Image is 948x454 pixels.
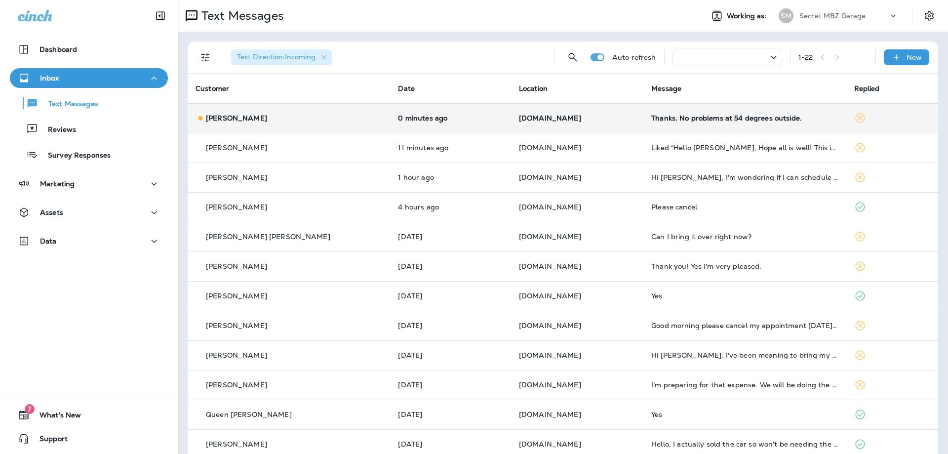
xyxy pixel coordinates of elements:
span: Date [398,84,415,93]
button: Data [10,231,168,251]
button: Dashboard [10,40,168,59]
span: [DOMAIN_NAME] [519,114,581,123]
span: Message [651,84,681,93]
button: Collapse Sidebar [147,6,174,26]
div: Text Direction:Incoming [231,49,332,65]
span: Support [30,435,68,447]
div: 1 - 22 [798,53,813,61]
p: [PERSON_NAME] [206,322,267,330]
p: Sep 30, 2025 10:04 AM [398,440,503,448]
span: [DOMAIN_NAME] [519,440,581,449]
p: Oct 15, 2025 12:07 PM [398,144,503,152]
p: Queen [PERSON_NAME] [206,411,292,418]
p: Text Messages [39,100,98,109]
p: Oct 13, 2025 08:10 AM [398,292,503,300]
p: Inbox [40,74,59,82]
span: [DOMAIN_NAME] [519,351,581,360]
span: Replied [854,84,880,93]
p: [PERSON_NAME] [206,351,267,359]
div: Thank you! Yes I'm very pleased. [651,262,838,270]
p: [PERSON_NAME] [206,173,267,181]
p: Secret MBZ Garage [799,12,866,20]
p: [PERSON_NAME] [206,381,267,389]
div: Thanks. No problems at 54 degrees outside. [651,114,838,122]
p: [PERSON_NAME] [206,262,267,270]
div: Liked “Hello Catrina, Hope all is well! This is Jeff from Secret MBZ Garage. I wanted to reach ou... [651,144,838,152]
div: Hello, I actually sold the car so won't be needing the repairs anymore. [651,440,838,448]
p: Data [40,237,57,245]
div: Good morning please cancel my appointment today at 9am I'll schedule another appointment soon Tha... [651,322,838,330]
p: [PERSON_NAME] [206,292,267,300]
span: Working as: [727,12,769,20]
div: I'm preparing for that expense. We will be doing the transmission repairs through you soon. Thank... [651,381,838,389]
p: Auto refresh [612,53,656,61]
p: Oct 15, 2025 08:13 AM [398,203,503,211]
p: Marketing [40,180,75,188]
p: Oct 14, 2025 10:17 AM [398,262,503,270]
button: Settings [920,7,938,25]
div: Yes [651,411,838,418]
p: [PERSON_NAME] [206,440,267,448]
p: Oct 1, 2025 01:24 PM [398,411,503,418]
p: [PERSON_NAME] [206,203,267,211]
span: 7 [25,404,35,414]
span: Location [519,84,548,93]
button: Inbox [10,68,168,88]
p: New [907,53,922,61]
span: [DOMAIN_NAME] [519,321,581,330]
button: Filters [196,47,215,67]
div: Please cancel [651,203,838,211]
span: Text Direction : Incoming [237,52,316,61]
button: Support [10,429,168,449]
button: Reviews [10,119,168,139]
span: [DOMAIN_NAME] [519,143,581,152]
button: Text Messages [10,93,168,114]
button: Search Messages [563,47,583,67]
p: [PERSON_NAME] [PERSON_NAME] [206,233,330,241]
div: Can I bring it over right now? [651,233,838,241]
p: [PERSON_NAME] [206,114,267,122]
span: [DOMAIN_NAME] [519,291,581,300]
button: Assets [10,203,168,222]
p: Survey Responses [38,151,111,161]
div: SM [779,8,793,23]
div: Hi Jeff, I'm wondering if I can schedule an A service for my car on Monday 10/27? I can drop it o... [651,173,838,181]
p: Oct 15, 2025 11:06 AM [398,173,503,181]
p: [PERSON_NAME] [206,144,267,152]
p: Text Messages [197,8,284,23]
span: [DOMAIN_NAME] [519,410,581,419]
button: Survey Responses [10,144,168,165]
p: Oct 15, 2025 12:17 PM [398,114,503,122]
p: Dashboard [39,45,77,53]
p: Assets [40,208,63,216]
div: Yes [651,292,838,300]
span: [DOMAIN_NAME] [519,232,581,241]
span: [DOMAIN_NAME] [519,173,581,182]
p: Oct 13, 2025 06:35 AM [398,322,503,330]
span: Customer [196,84,229,93]
span: [DOMAIN_NAME] [519,262,581,271]
p: Reviews [38,125,76,135]
div: Hi Jeff. I've been meaning to bring my car but work is keeping me busy. Are you open on the weeke... [651,351,838,359]
p: Oct 6, 2025 10:12 AM [398,381,503,389]
p: Oct 14, 2025 10:45 AM [398,233,503,241]
button: 7What's New [10,405,168,425]
p: Oct 6, 2025 10:54 AM [398,351,503,359]
button: Marketing [10,174,168,194]
span: [DOMAIN_NAME] [519,203,581,211]
span: What's New [30,411,81,423]
span: [DOMAIN_NAME] [519,380,581,389]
